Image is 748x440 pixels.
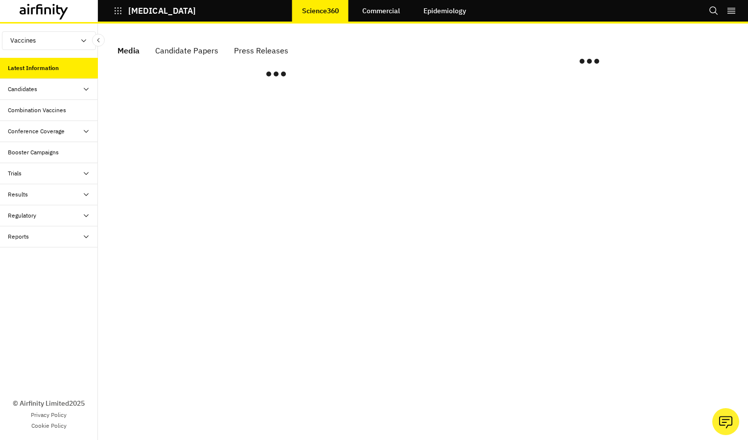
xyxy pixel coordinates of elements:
div: Trials [8,169,22,178]
p: Science360 [302,7,339,15]
div: Regulatory [8,211,36,220]
a: Cookie Policy [31,421,67,430]
div: Media [117,43,140,58]
p: [MEDICAL_DATA] [128,6,196,15]
button: Search [709,2,719,19]
div: Candidates [8,85,37,94]
button: Vaccines [2,31,96,50]
div: Candidate Papers [155,43,218,58]
div: Results [8,190,28,199]
div: Conference Coverage [8,127,65,136]
button: Close Sidebar [92,34,105,47]
div: Combination Vaccines [8,106,66,115]
button: Ask our analysts [712,408,739,435]
div: Reports [8,232,29,241]
div: Press Releases [234,43,288,58]
button: [MEDICAL_DATA] [114,2,196,19]
div: Latest Information [8,64,59,73]
div: Booster Campaigns [8,148,59,157]
a: Privacy Policy [31,411,67,419]
p: © Airfinity Limited 2025 [13,398,85,409]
